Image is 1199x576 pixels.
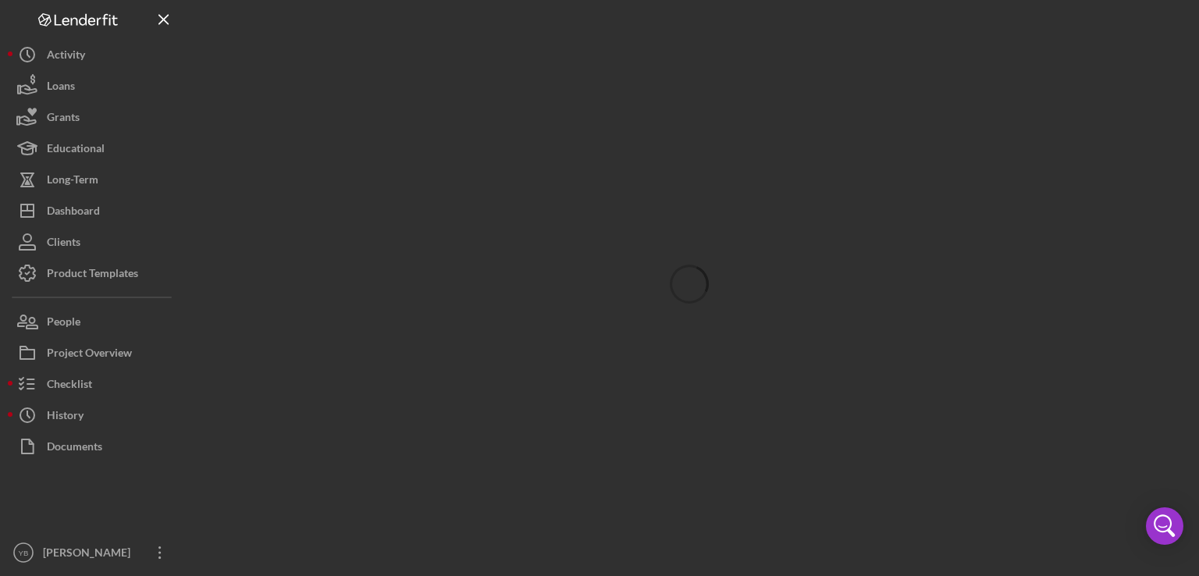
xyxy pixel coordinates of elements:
div: Product Templates [47,258,138,293]
div: Clients [47,226,80,261]
button: History [8,400,180,431]
button: Dashboard [8,195,180,226]
button: Clients [8,226,180,258]
div: Grants [47,101,80,137]
button: YB[PERSON_NAME] [8,537,180,568]
div: Project Overview [47,337,132,372]
div: Loans [47,70,75,105]
div: [PERSON_NAME] [39,537,141,572]
text: YB [19,549,29,557]
div: Checklist [47,368,92,404]
div: History [47,400,84,435]
button: Product Templates [8,258,180,289]
div: Dashboard [47,195,100,230]
div: Open Intercom Messenger [1146,507,1183,545]
button: Loans [8,70,180,101]
button: Project Overview [8,337,180,368]
button: Educational [8,133,180,164]
button: Long-Term [8,164,180,195]
button: Documents [8,431,180,462]
div: People [47,306,80,341]
button: Grants [8,101,180,133]
div: Activity [47,39,85,74]
div: Long-Term [47,164,98,199]
button: Checklist [8,368,180,400]
button: Activity [8,39,180,70]
div: Documents [47,431,102,466]
button: People [8,306,180,337]
div: Educational [47,133,105,168]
